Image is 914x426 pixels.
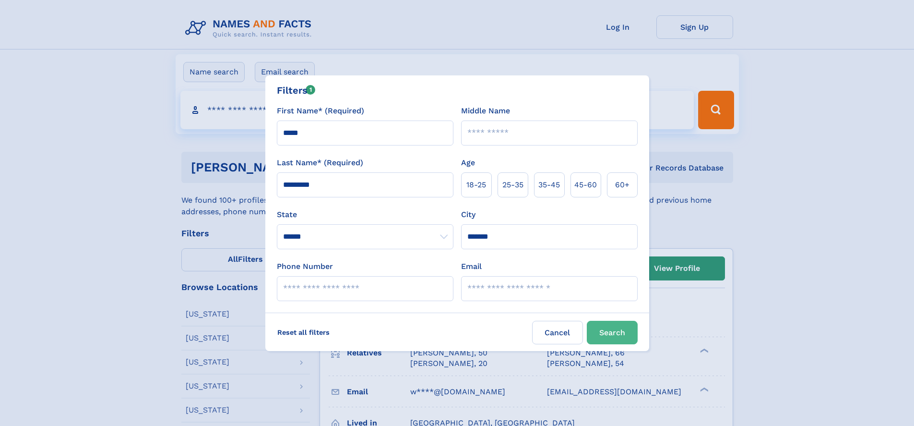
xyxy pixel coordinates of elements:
label: Middle Name [461,105,510,117]
span: 45‑60 [574,179,597,191]
button: Search [587,321,638,344]
label: First Name* (Required) [277,105,364,117]
span: 35‑45 [538,179,560,191]
div: Filters [277,83,316,97]
label: Cancel [532,321,583,344]
span: 25‑35 [502,179,523,191]
label: City [461,209,475,220]
label: Age [461,157,475,169]
span: 18‑25 [466,179,486,191]
span: 60+ [615,179,629,191]
label: Last Name* (Required) [277,157,363,169]
label: State [277,209,453,220]
label: Reset all filters [271,321,336,344]
label: Email [461,261,482,272]
label: Phone Number [277,261,333,272]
